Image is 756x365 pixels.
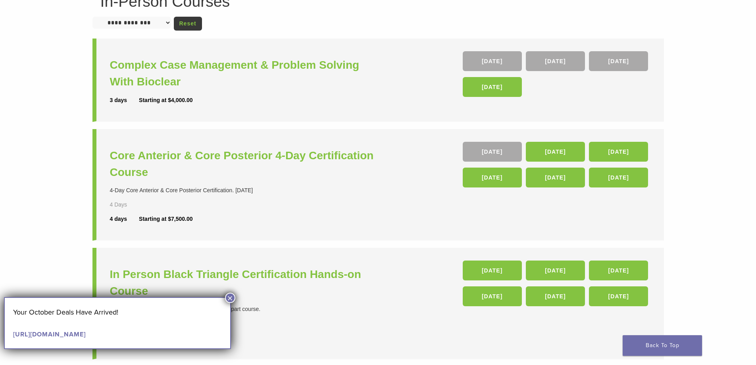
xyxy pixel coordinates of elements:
a: [DATE] [526,286,585,306]
a: [DATE] [463,168,522,187]
a: Back To Top [623,335,702,356]
a: [DATE] [526,51,585,71]
div: Starting at $4,000.00 [139,96,192,104]
div: The Black Triangle Certification course is a three-part course. [110,305,380,313]
a: [DATE] [589,286,648,306]
div: 4 days [110,215,139,223]
a: [DATE] [463,51,522,71]
div: 4 Days [110,201,150,209]
a: [DATE] [463,142,522,162]
a: [DATE] [589,168,648,187]
div: , , , [463,51,650,101]
a: [URL][DOMAIN_NAME] [13,330,86,338]
a: [DATE] [526,142,585,162]
div: , , , , , [463,261,650,310]
div: Starting at $7,500.00 [139,215,192,223]
a: In Person Black Triangle Certification Hands-on Course [110,266,380,299]
a: [DATE] [463,77,522,97]
div: 3 days [110,96,139,104]
div: , , , , , [463,142,650,191]
a: [DATE] [589,51,648,71]
a: Reset [174,17,202,31]
a: [DATE] [463,261,522,280]
a: Core Anterior & Core Posterior 4-Day Certification Course [110,147,380,181]
a: [DATE] [589,261,648,280]
a: Complex Case Management & Problem Solving With Bioclear [110,57,380,90]
a: [DATE] [526,261,585,280]
div: 4-Day Core Anterior & Core Posterior Certification. [DATE] [110,186,380,195]
a: [DATE] [589,142,648,162]
a: [DATE] [463,286,522,306]
a: [DATE] [526,168,585,187]
p: Your October Deals Have Arrived! [13,306,222,318]
button: Close [225,293,235,303]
